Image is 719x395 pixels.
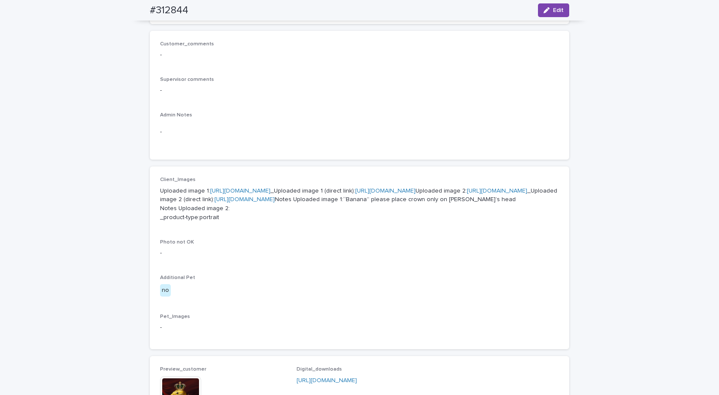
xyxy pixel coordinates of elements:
span: Photo not OK [160,240,194,245]
span: Client_Images [160,177,196,182]
div: no [160,284,171,297]
p: - [160,323,559,332]
p: Uploaded image 1: _Uploaded image 1 (direct link): Uploaded image 2: _Uploaded image 2 (direct li... [160,187,559,222]
span: Admin Notes [160,113,192,118]
span: Additional Pet [160,275,195,280]
span: Supervisor comments [160,77,214,82]
a: [URL][DOMAIN_NAME] [214,196,275,202]
a: [URL][DOMAIN_NAME] [467,188,527,194]
h2: #312844 [150,4,188,17]
button: Edit [538,3,569,17]
a: [URL][DOMAIN_NAME] [210,188,270,194]
p: - [160,86,559,95]
span: Preview_customer [160,367,206,372]
a: [URL][DOMAIN_NAME] [297,377,357,383]
span: Digital_downloads [297,367,342,372]
a: [URL][DOMAIN_NAME] [355,188,416,194]
p: - [160,249,559,258]
p: - [160,50,559,59]
span: Edit [553,7,564,13]
span: Pet_Images [160,314,190,319]
p: - [160,128,559,137]
span: Customer_comments [160,42,214,47]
